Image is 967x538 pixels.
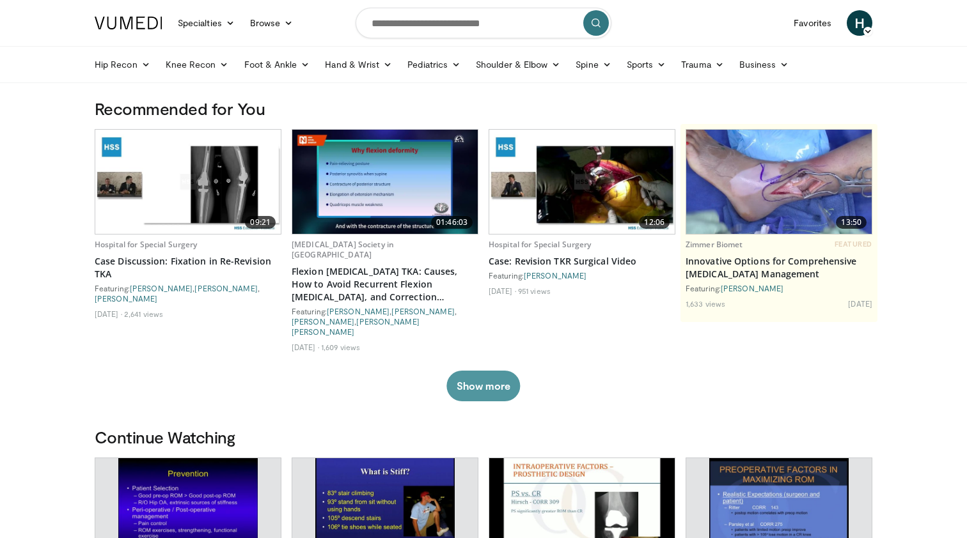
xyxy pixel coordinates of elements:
a: Shoulder & Elbow [468,52,568,77]
a: 09:21 [95,130,281,234]
a: Innovative Options for Comprehensive [MEDICAL_DATA] Management [686,255,872,281]
a: Hospital for Special Surgery [489,239,591,250]
a: [PERSON_NAME] [292,317,354,326]
a: 13:50 [686,130,872,234]
img: 46c5b3a9-631b-4cbc-828f-1b01e36404f3.620x360_q85_upscale.jpg [95,130,281,234]
a: [PERSON_NAME] [524,271,586,280]
a: [PERSON_NAME] [95,294,157,303]
div: Featuring: [489,270,675,281]
li: 1,609 views [321,342,360,352]
li: [DATE] [95,309,122,319]
span: 13:50 [836,216,867,229]
img: 36f80fd0-51ae-414f-b260-90786d91d20c.620x360_q85_upscale.jpg [292,130,478,234]
h3: Continue Watching [95,427,872,447]
li: 2,641 views [124,309,163,319]
li: [DATE] [848,298,872,309]
a: Spine [568,52,618,77]
a: Foot & Ankle [237,52,318,77]
a: [PERSON_NAME] [194,284,257,293]
li: 951 views [518,286,551,296]
div: Featuring: , , , [292,306,478,337]
a: Browse [242,10,301,36]
img: VuMedi Logo [95,17,162,29]
a: Hip Recon [87,52,158,77]
a: [MEDICAL_DATA] Society in [GEOGRAPHIC_DATA] [292,239,394,260]
a: Pediatrics [400,52,468,77]
a: Hospital for Special Surgery [95,239,197,250]
a: Sports [619,52,674,77]
li: [DATE] [489,286,516,296]
a: [PERSON_NAME] [327,307,389,316]
div: Featuring: [686,283,872,293]
a: 12:06 [489,130,675,234]
h3: Recommended for You [95,98,872,119]
li: 1,633 views [686,298,725,309]
span: 01:46:03 [431,216,473,229]
a: [PERSON_NAME] [721,284,783,293]
a: Specialties [170,10,242,36]
div: Featuring: , , [95,283,281,304]
img: ce164293-0bd9-447d-b578-fc653e6584c8.620x360_q85_upscale.jpg [686,130,872,234]
a: Hand & Wrist [317,52,400,77]
a: 01:46:03 [292,130,478,234]
a: Zimmer Biomet [686,239,743,250]
a: Case Discussion: Fixation in Re-Revision TKA [95,255,281,281]
a: H [847,10,872,36]
a: [PERSON_NAME] [391,307,454,316]
a: Case: Revision TKR Surgical Video [489,255,675,268]
a: Knee Recon [158,52,237,77]
a: Favorites [786,10,839,36]
a: Business [732,52,797,77]
span: FEATURED [835,240,872,249]
a: Flexion [MEDICAL_DATA] TKA: Causes, How to Avoid Recurrent Flexion [MEDICAL_DATA], and Correction... [292,265,478,304]
span: 12:06 [639,216,670,229]
button: Show more [446,371,520,401]
a: Trauma [673,52,732,77]
a: [PERSON_NAME] [130,284,193,293]
li: [DATE] [292,342,319,352]
input: Search topics, interventions [356,8,611,38]
span: 09:21 [245,216,276,229]
img: db6901f0-7c40-4b42-ac39-f8fbeb3dc26f.620x360_q85_upscale.jpg [489,130,675,234]
a: [PERSON_NAME] [PERSON_NAME] [292,317,420,336]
